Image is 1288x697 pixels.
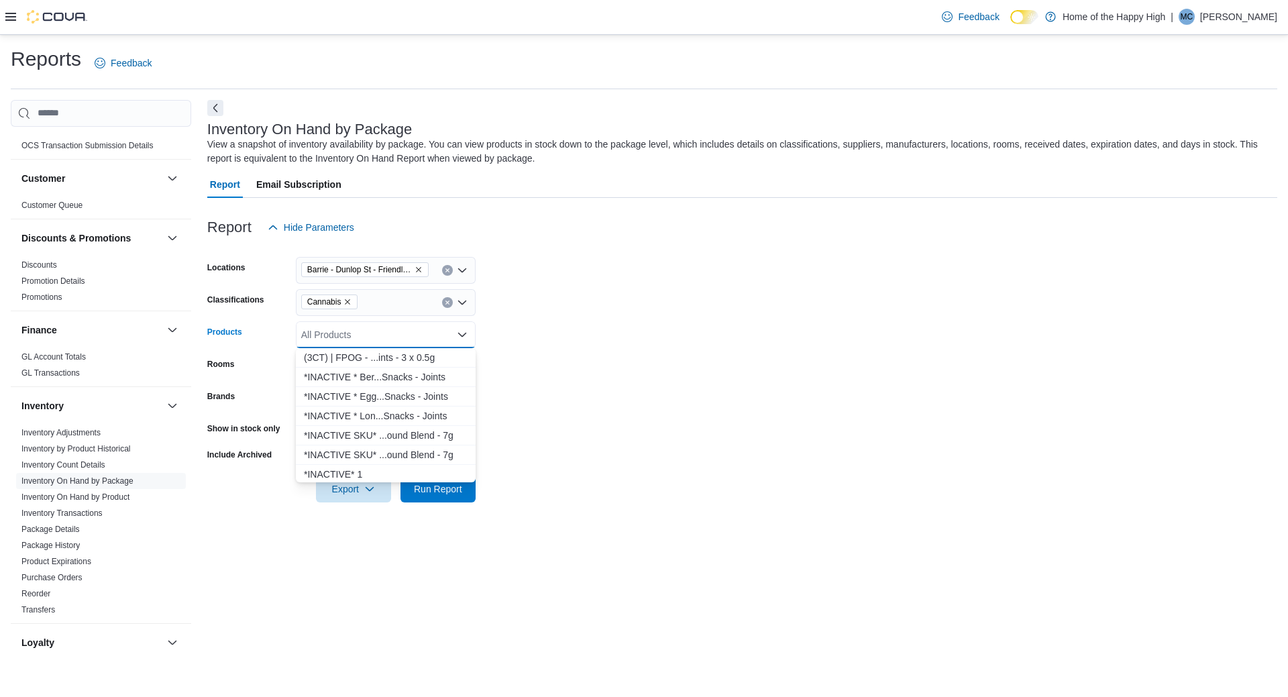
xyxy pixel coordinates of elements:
button: Open list of options [457,297,468,308]
button: Export [316,476,391,502]
button: Loyalty [21,636,162,649]
div: View a snapshot of inventory availability by package. You can view products in stock down to the ... [207,138,1271,166]
button: Clear input [442,265,453,276]
a: Reorder [21,589,50,598]
button: Inventory [21,399,162,413]
span: Hide Parameters [284,221,354,234]
button: Run Report [400,476,476,502]
button: Hide Parameters [262,214,360,241]
a: Package Details [21,525,80,534]
span: Barrie - Dunlop St - Friendly Stranger [301,262,429,277]
a: Feedback [936,3,1004,30]
button: *INACTIVE * EggNog - Doobie Snacks - Joints [296,387,476,407]
div: Customer [11,197,191,219]
button: Remove Cannabis from selection in this group [343,298,352,306]
span: Inventory Adjustments [21,427,101,438]
button: *INACTIVE SKU* Cropped Sativa - Divvy - Pre-Ground Blend - 7g [296,445,476,465]
span: Email Subscription [256,171,341,198]
a: Product Expirations [21,557,91,566]
button: Customer [21,172,162,185]
label: Products [207,327,242,337]
div: * I N A C T I V E * L o n . . . S n a c k s - J o i n t s [304,409,468,423]
button: Finance [164,322,180,338]
span: Reorder [21,588,50,599]
label: Classifications [207,294,264,305]
label: Include Archived [207,449,272,460]
span: Barrie - Dunlop St - Friendly Stranger [307,263,412,276]
a: Promotions [21,292,62,302]
a: Transfers [21,605,55,614]
button: *INACTIVE * Berry Bomb - Doobie Snacks - Joints [296,368,476,387]
p: Home of the Happy High [1063,9,1165,25]
a: GL Transactions [21,368,80,378]
a: Promotion Details [21,276,85,286]
button: *INACTIVE * London Pound Cake - Doobie Snacks - Joints [296,407,476,426]
a: OCS Transaction Submission Details [21,141,154,150]
span: Cannabis [301,294,358,309]
p: [PERSON_NAME] [1200,9,1277,25]
div: Compliance [11,138,191,159]
a: Inventory On Hand by Product [21,492,129,502]
span: Package History [21,540,80,551]
button: Loyalty [164,635,180,651]
span: Feedback [111,56,152,70]
button: *INACTIVE* 1 [296,465,476,484]
label: Show in stock only [207,423,280,434]
span: Feedback [958,10,999,23]
h3: Finance [21,323,57,337]
button: Remove Barrie - Dunlop St - Friendly Stranger from selection in this group [415,266,423,274]
button: Clear input [442,297,453,308]
label: Brands [207,391,235,402]
div: * I N A C T I V E S K U * . . . o u n d B l e n d - 7 g [304,448,468,462]
a: Feedback [89,50,157,76]
button: Finance [21,323,162,337]
span: MC [1181,9,1193,25]
div: Monique Colls-Fundora [1179,9,1195,25]
button: Customer [164,170,180,186]
a: Package History [21,541,80,550]
h3: Discounts & Promotions [21,231,131,245]
span: Promotions [21,292,62,303]
label: Rooms [207,359,235,370]
h3: Loyalty [21,636,54,649]
span: Dark Mode [1010,24,1011,25]
span: Package Details [21,524,80,535]
button: Close list of options [457,329,468,340]
h3: Inventory On Hand by Package [207,121,413,138]
div: Finance [11,349,191,386]
span: Purchase Orders [21,572,83,583]
button: *INACTIVE SKU* Cropped Indica - Divvy - Pre-Ground Blend - 7g [296,426,476,445]
a: Discounts [21,260,57,270]
a: Inventory On Hand by Package [21,476,133,486]
button: Open list of options [457,265,468,276]
a: GL Account Totals [21,352,86,362]
p: | [1171,9,1173,25]
a: Purchase Orders [21,573,83,582]
img: Cova [27,10,87,23]
div: ( 3 C T ) | F P O G - . . . i n t s - 3 x 0 . 5 g [304,351,468,364]
a: Customer Queue [21,201,83,210]
span: Inventory Transactions [21,508,103,519]
div: * I N A C T I V E S K U * . . . o u n d B l e n d - 7 g [304,429,468,442]
span: Transfers [21,604,55,615]
a: Inventory Transactions [21,508,103,518]
h1: Reports [11,46,81,72]
button: Inventory [164,398,180,414]
button: (3CT) | FPOG - Greybeard - Joints - 3 x 0.5g [296,348,476,368]
span: Customer Queue [21,200,83,211]
div: * I N A C T I V E * 1 [304,468,468,481]
h3: Customer [21,172,65,185]
a: Inventory Count Details [21,460,105,470]
span: Product Expirations [21,556,91,567]
div: Inventory [11,425,191,623]
h3: Report [207,219,252,235]
input: Dark Mode [1010,10,1038,24]
h3: Inventory [21,399,64,413]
